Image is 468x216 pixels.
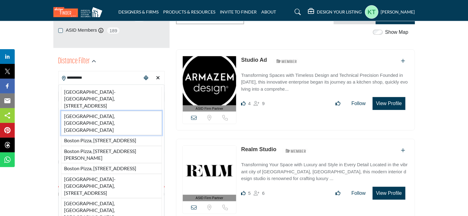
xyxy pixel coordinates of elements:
span: 6 [262,190,265,196]
button: Show hide supplier dropdown [365,5,378,19]
input: Search Location [59,72,141,84]
label: ASID Members [66,27,97,34]
button: Like listing [332,187,344,199]
span: N/A [58,191,65,198]
img: ASID Members Badge Icon [282,147,310,155]
a: PRODUCTS & RESOURCES [163,9,216,14]
a: Realm Studio [241,146,276,152]
a: Collapse ▲ [58,206,165,213]
div: Clear search location [154,72,163,85]
a: Transforming Spaces with Timeless Design and Technical Precision Founded in [DATE], this innovati... [241,68,408,93]
li: [GEOGRAPHIC_DATA], [GEOGRAPHIC_DATA], [GEOGRAPHIC_DATA] [61,111,162,135]
span: 5 [248,190,251,196]
p: Realm Studio [241,145,276,154]
img: ASID Members Badge Icon [273,57,301,65]
a: INVITE TO FINDER [220,9,257,14]
p: Transforming Spaces with Timeless Design and Technical Precision Founded in [DATE], this innovati... [241,72,408,93]
img: Studio Ad [183,56,236,105]
button: View Profile [373,187,405,200]
button: Follow [347,187,370,199]
li: Boston Pizza, [STREET_ADDRESS][PERSON_NAME] [61,146,162,163]
a: Studio Ad [241,57,267,63]
input: ASID Members checkbox [58,28,63,33]
a: ASID Firm Partner [183,146,236,201]
span: 4 [248,101,251,106]
a: ABOUT [262,9,276,14]
label: Show Map [385,29,409,36]
li: Boston Pizza, [STREET_ADDRESS] [61,163,162,174]
span: ASID Firm Partner [196,106,223,111]
span: 189 [106,27,120,34]
i: Likes [241,101,246,106]
h5: DESIGN YOUR LISTING [317,9,362,15]
p: Transforming Your Space with Luxury and Style in Every Detail Located in the vibrant city of [GEO... [241,161,408,182]
button: Follow [347,97,370,110]
i: Likes [241,191,246,195]
h2: Distance Filter [58,56,90,67]
a: Search [289,7,305,17]
li: Boston Pizza, [STREET_ADDRESS] [61,135,162,146]
a: DESIGNERS & FIRMS [118,9,159,14]
h5: [PERSON_NAME] [381,9,415,15]
a: Add To List [401,148,405,153]
button: View Profile [373,97,405,110]
li: [GEOGRAPHIC_DATA]-[GEOGRAPHIC_DATA], [STREET_ADDRESS] [61,174,162,198]
div: Search within: [58,159,165,165]
a: Transforming Your Space with Luxury and Style in Every Detail Located in the vibrant city of [GEO... [241,158,408,182]
div: DESIGN YOUR LISTING [308,8,362,16]
span: 9 [262,101,265,106]
div: Followers [254,100,265,107]
li: [GEOGRAPHIC_DATA]-[GEOGRAPHIC_DATA], [STREET_ADDRESS] [61,87,162,111]
img: Site Logo [53,7,105,17]
a: ASID Firm Partner [183,56,236,112]
div: Choose your current location [141,72,151,85]
button: Like listing [332,97,344,110]
p: Studio Ad [241,56,267,64]
a: Add To List [401,58,405,64]
span: ASID Firm Partner [196,195,223,201]
img: Realm Studio [183,146,236,195]
div: Followers [254,190,265,197]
